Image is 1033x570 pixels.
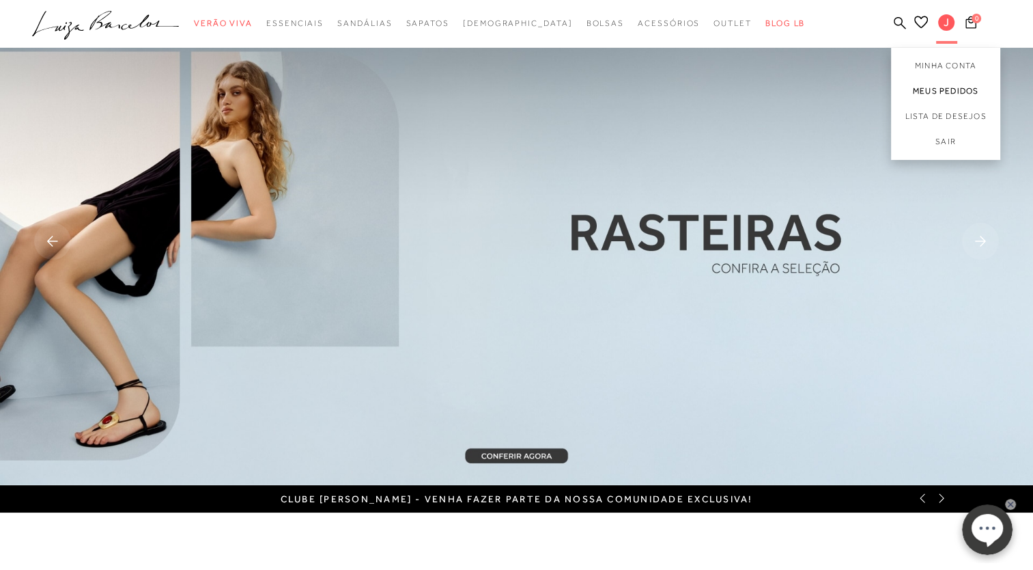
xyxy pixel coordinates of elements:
a: noSubCategoriesText [463,11,573,36]
span: BLOG LB [765,18,805,28]
a: categoryNavScreenReaderText [406,11,449,36]
a: categoryNavScreenReaderText [638,11,700,36]
span: 0 [972,14,981,23]
span: Acessórios [638,18,700,28]
a: Minha Conta [891,48,1000,79]
button: J [932,14,961,35]
a: categoryNavScreenReaderText [713,11,752,36]
span: Outlet [713,18,752,28]
a: Lista de desejos [891,104,1000,129]
span: [DEMOGRAPHIC_DATA] [463,18,573,28]
button: 0 [961,15,980,33]
a: categoryNavScreenReaderText [194,11,253,36]
a: categoryNavScreenReaderText [586,11,624,36]
a: BLOG LB [765,11,805,36]
span: Sapatos [406,18,449,28]
span: Essenciais [266,18,324,28]
span: Bolsas [586,18,624,28]
a: categoryNavScreenReaderText [337,11,392,36]
a: Meus Pedidos [891,79,1000,104]
span: Sandálias [337,18,392,28]
span: J [938,14,954,31]
a: categoryNavScreenReaderText [266,11,324,36]
a: CLUBE [PERSON_NAME] - Venha fazer parte da nossa comunidade exclusiva! [281,493,753,504]
a: Sair [891,129,1000,160]
span: Verão Viva [194,18,253,28]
